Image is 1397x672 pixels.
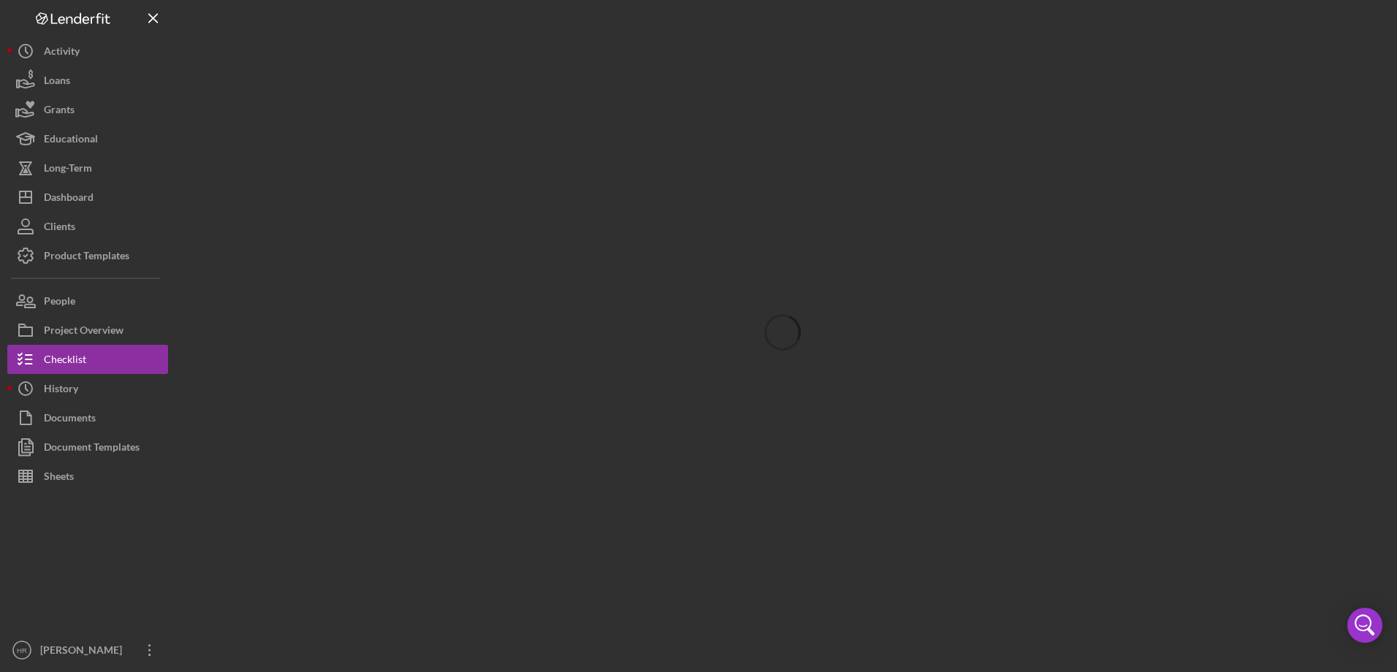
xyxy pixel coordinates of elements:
div: Activity [44,37,80,69]
div: People [44,286,75,319]
div: Long-Term [44,153,92,186]
div: Documents [44,403,96,436]
div: Document Templates [44,432,140,465]
div: Product Templates [44,241,129,274]
button: Educational [7,124,168,153]
div: Project Overview [44,316,123,348]
div: Loans [44,66,70,99]
button: Documents [7,403,168,432]
div: Dashboard [44,183,94,215]
button: Sheets [7,462,168,491]
div: Clients [44,212,75,245]
button: History [7,374,168,403]
div: Educational [44,124,98,157]
button: Checklist [7,345,168,374]
button: Long-Term [7,153,168,183]
button: Clients [7,212,168,241]
div: History [44,374,78,407]
div: Sheets [44,462,74,495]
text: HR [17,646,27,654]
button: People [7,286,168,316]
button: Project Overview [7,316,168,345]
button: Document Templates [7,432,168,462]
button: Product Templates [7,241,168,270]
button: Loans [7,66,168,95]
div: Grants [44,95,75,128]
div: Checklist [44,345,86,378]
div: [PERSON_NAME] [37,635,132,668]
button: HR[PERSON_NAME] [7,635,168,665]
button: Activity [7,37,168,66]
button: Grants [7,95,168,124]
button: Dashboard [7,183,168,212]
div: Open Intercom Messenger [1347,608,1382,643]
